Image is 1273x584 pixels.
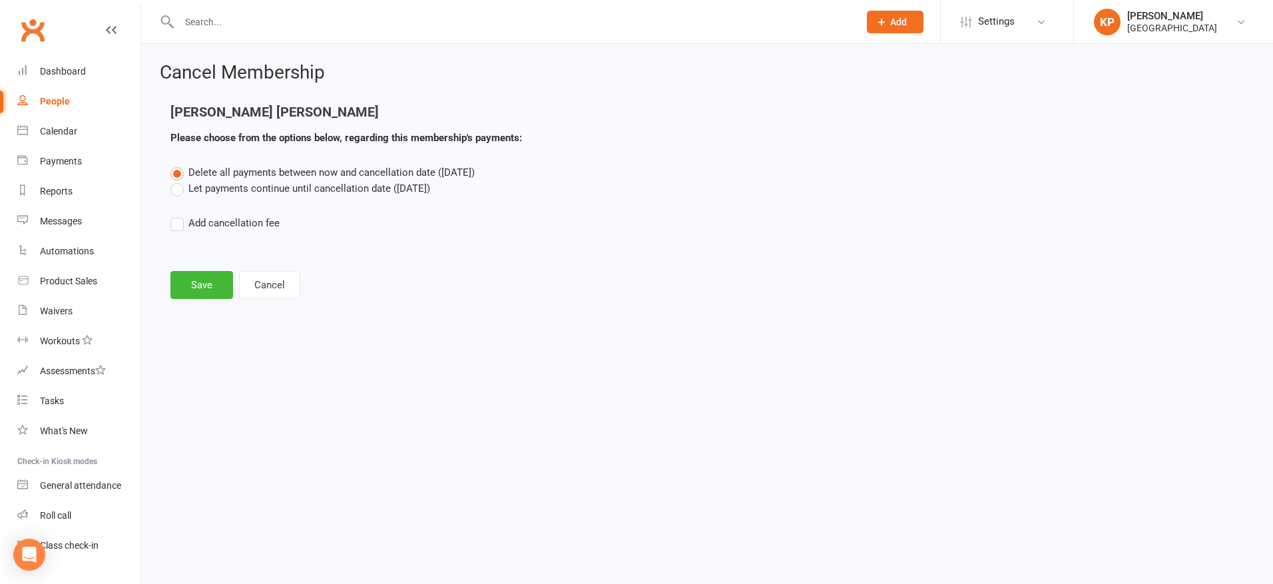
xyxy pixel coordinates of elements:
[17,87,140,117] a: People
[890,17,907,27] span: Add
[40,216,82,226] div: Messages
[17,266,140,296] a: Product Sales
[170,180,430,196] label: Let payments continue until cancellation date ([DATE])
[17,236,140,266] a: Automations
[239,271,300,299] button: Cancel
[160,63,1254,83] h2: Cancel Membership
[40,186,73,196] div: Reports
[40,366,106,376] div: Assessments
[1127,22,1217,34] div: [GEOGRAPHIC_DATA]
[170,271,233,299] button: Save
[1094,9,1121,35] div: KP
[17,146,140,176] a: Payments
[17,531,140,561] a: Class kiosk mode
[40,480,121,491] div: General attendance
[17,326,140,356] a: Workouts
[17,296,140,326] a: Waivers
[40,156,82,166] div: Payments
[978,7,1015,37] span: Settings
[40,96,70,107] div: People
[17,57,140,87] a: Dashboard
[17,501,140,531] a: Roll call
[17,471,140,501] a: General attendance kiosk mode
[40,540,99,551] div: Class check-in
[17,206,140,236] a: Messages
[40,306,73,316] div: Waivers
[170,105,880,119] h4: [PERSON_NAME] [PERSON_NAME]
[40,510,71,521] div: Roll call
[40,126,77,137] div: Calendar
[40,276,97,286] div: Product Sales
[17,356,140,386] a: Assessments
[40,66,86,77] div: Dashboard
[40,396,64,406] div: Tasks
[17,416,140,446] a: What's New
[17,386,140,416] a: Tasks
[170,215,280,231] label: Add cancellation fee
[1127,10,1217,22] div: [PERSON_NAME]
[13,539,45,571] div: Open Intercom Messenger
[17,176,140,206] a: Reports
[40,336,80,346] div: Workouts
[867,11,923,33] button: Add
[17,117,140,146] a: Calendar
[40,246,94,256] div: Automations
[16,13,49,47] a: Clubworx
[188,166,475,178] span: Delete all payments between now and cancellation date ([DATE])
[175,13,850,31] input: Search...
[170,132,522,144] strong: Please choose from the options below, regarding this membership's payments:
[40,426,88,436] div: What's New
